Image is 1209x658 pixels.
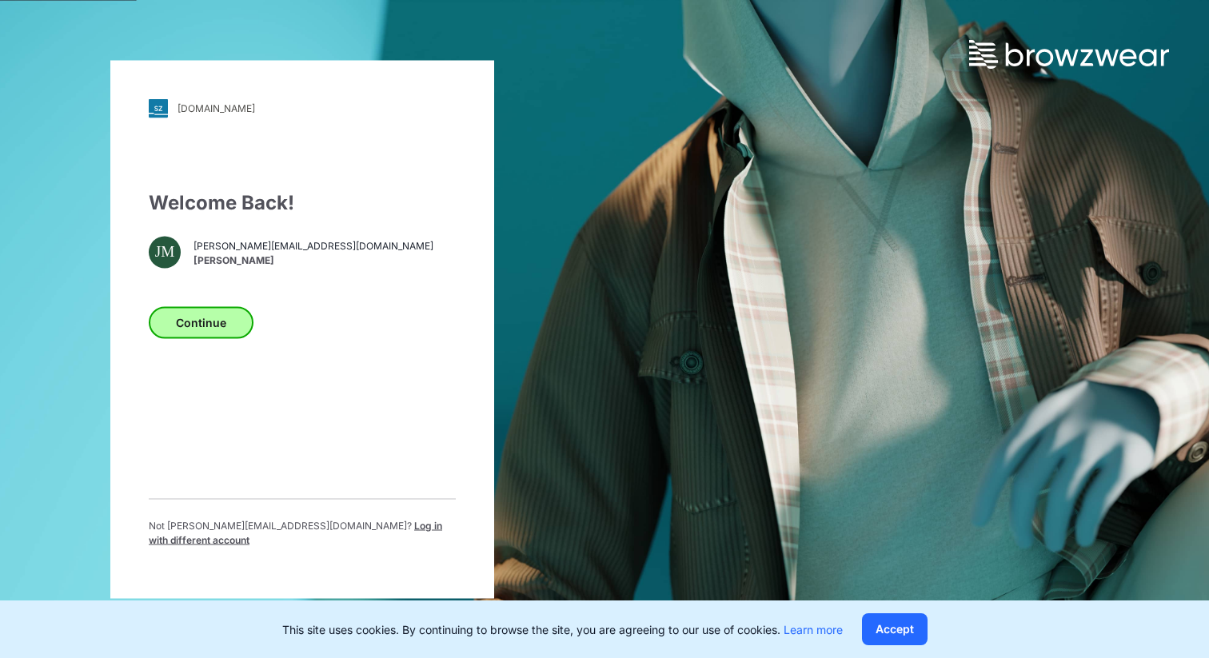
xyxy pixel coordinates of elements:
[194,253,433,268] span: [PERSON_NAME]
[149,518,456,547] p: Not [PERSON_NAME][EMAIL_ADDRESS][DOMAIN_NAME] ?
[149,306,253,338] button: Continue
[149,98,168,118] img: svg+xml;base64,PHN2ZyB3aWR0aD0iMjgiIGhlaWdodD0iMjgiIHZpZXdCb3g9IjAgMCAyOCAyOCIgZmlsbD0ibm9uZSIgeG...
[862,613,928,645] button: Accept
[282,621,843,638] p: This site uses cookies. By continuing to browse the site, you are agreeing to our use of cookies.
[149,236,181,268] div: JM
[178,102,255,114] div: [DOMAIN_NAME]
[149,98,456,118] a: [DOMAIN_NAME]
[784,623,843,636] a: Learn more
[194,239,433,253] span: [PERSON_NAME][EMAIL_ADDRESS][DOMAIN_NAME]
[969,40,1169,69] img: browzwear-logo.73288ffb.svg
[149,188,456,217] div: Welcome Back!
